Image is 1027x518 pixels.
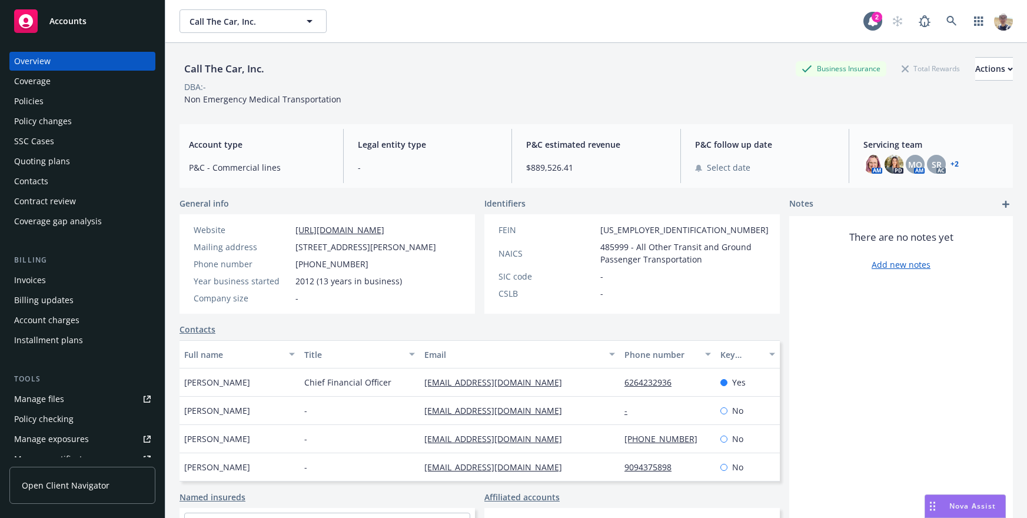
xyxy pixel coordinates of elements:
div: Drag to move [925,495,940,517]
span: 485999 - All Other Transit and Ground Passenger Transportation [600,241,769,265]
div: Business Insurance [796,61,886,76]
button: Phone number [620,340,716,368]
span: - [600,270,603,283]
span: Chief Financial Officer [304,376,391,388]
a: Search [940,9,963,33]
div: DBA: - [184,81,206,93]
a: [PHONE_NUMBER] [624,433,707,444]
a: Account charges [9,311,155,330]
div: Billing updates [14,291,74,310]
div: Contacts [14,172,48,191]
a: [URL][DOMAIN_NAME] [295,224,384,235]
span: No [732,404,743,417]
span: P&C - Commercial lines [189,161,329,174]
button: Full name [180,340,300,368]
button: Nova Assist [925,494,1006,518]
div: 2 [872,12,882,22]
span: Non Emergency Medical Transportation [184,94,341,105]
div: Installment plans [14,331,83,350]
span: Identifiers [484,197,526,210]
a: [EMAIL_ADDRESS][DOMAIN_NAME] [424,377,571,388]
span: [PERSON_NAME] [184,433,250,445]
span: Call The Car, Inc. [190,15,291,28]
button: Actions [975,57,1013,81]
span: [US_EMPLOYER_IDENTIFICATION_NUMBER] [600,224,769,236]
div: Total Rewards [896,61,966,76]
span: - [358,161,498,174]
a: Manage certificates [9,450,155,469]
img: photo [994,12,1013,31]
span: - [304,404,307,417]
span: [PERSON_NAME] [184,461,250,473]
div: Email [424,348,602,361]
a: Accounts [9,5,155,38]
div: Website [194,224,291,236]
div: Year business started [194,275,291,287]
div: Account charges [14,311,79,330]
span: [PERSON_NAME] [184,376,250,388]
a: Manage exposures [9,430,155,449]
a: Affiliated accounts [484,491,560,503]
div: Policy changes [14,112,72,131]
a: Start snowing [886,9,909,33]
span: Account type [189,138,329,151]
span: Servicing team [863,138,1003,151]
div: Title [304,348,402,361]
a: Contacts [180,323,215,336]
button: Call The Car, Inc. [180,9,327,33]
div: Contract review [14,192,76,211]
div: Policies [14,92,44,111]
a: Report a Bug [913,9,936,33]
span: Accounts [49,16,87,26]
span: No [732,461,743,473]
span: SR [932,158,942,171]
div: CSLB [498,287,596,300]
span: [PHONE_NUMBER] [295,258,368,270]
a: 6264232936 [624,377,681,388]
div: Manage certificates [14,450,91,469]
a: [EMAIL_ADDRESS][DOMAIN_NAME] [424,461,571,473]
button: Key contact [716,340,780,368]
div: Manage files [14,390,64,409]
a: Manage files [9,390,155,409]
span: - [304,461,307,473]
div: Policy checking [14,410,74,429]
a: Switch app [967,9,991,33]
span: No [732,433,743,445]
div: Actions [975,58,1013,80]
a: Installment plans [9,331,155,350]
span: [STREET_ADDRESS][PERSON_NAME] [295,241,436,253]
span: [PERSON_NAME] [184,404,250,417]
a: [EMAIL_ADDRESS][DOMAIN_NAME] [424,433,571,444]
div: Phone number [194,258,291,270]
a: Named insureds [180,491,245,503]
div: Phone number [624,348,698,361]
img: photo [863,155,882,174]
span: Yes [732,376,746,388]
div: Overview [14,52,51,71]
div: NAICS [498,247,596,260]
span: P&C follow up date [695,138,835,151]
a: Contacts [9,172,155,191]
span: Notes [789,197,813,211]
span: General info [180,197,229,210]
a: Add new notes [872,258,930,271]
div: Billing [9,254,155,266]
span: There are no notes yet [849,230,953,244]
div: Quoting plans [14,152,70,171]
div: SSC Cases [14,132,54,151]
span: Nova Assist [949,501,996,511]
a: +2 [950,161,959,168]
div: Coverage [14,72,51,91]
div: Tools [9,373,155,385]
span: Select date [707,161,750,174]
div: Call The Car, Inc. [180,61,269,77]
span: - [295,292,298,304]
div: FEIN [498,224,596,236]
button: Email [420,340,620,368]
a: Policies [9,92,155,111]
div: Manage exposures [14,430,89,449]
a: [EMAIL_ADDRESS][DOMAIN_NAME] [424,405,571,416]
div: Company size [194,292,291,304]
